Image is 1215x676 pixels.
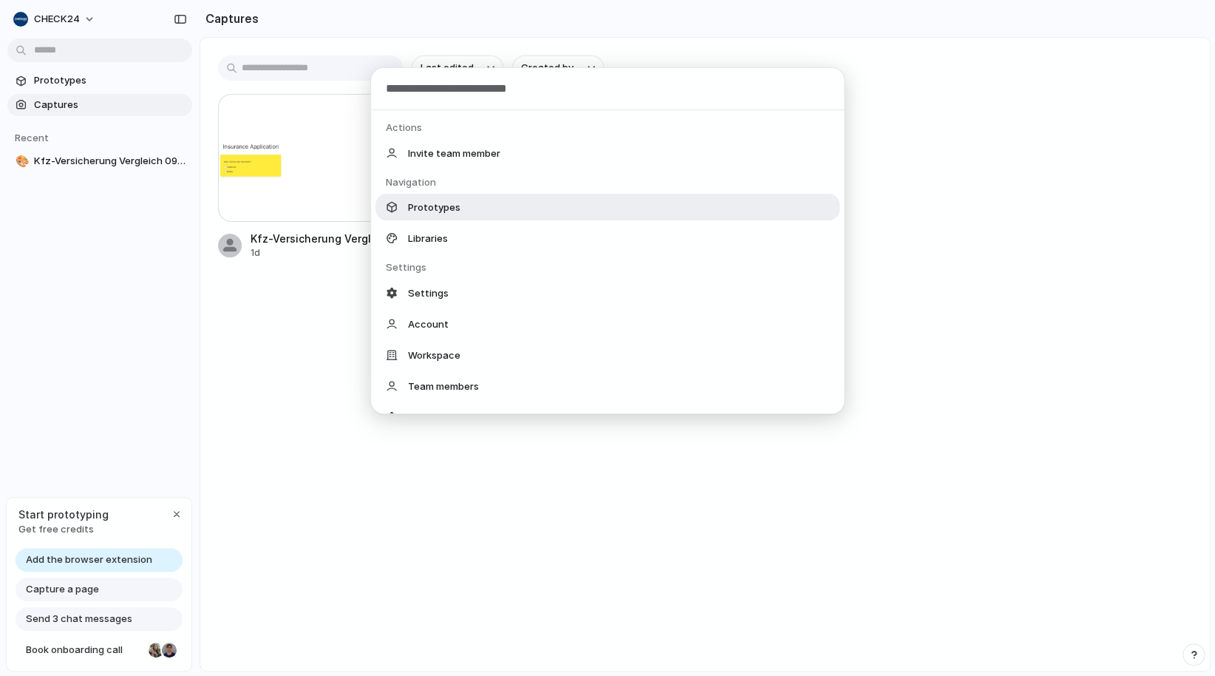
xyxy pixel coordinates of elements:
[371,110,844,413] div: Suggestions
[408,348,460,362] span: Workspace
[408,146,500,160] span: Invite team member
[408,231,448,246] span: Libraries
[386,121,844,135] div: Actions
[408,317,449,331] span: Account
[408,200,460,214] span: Prototypes
[408,379,479,393] span: Team members
[408,285,449,300] span: Settings
[386,260,844,275] div: Settings
[386,175,844,190] div: Navigation
[408,410,466,425] span: Integrations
